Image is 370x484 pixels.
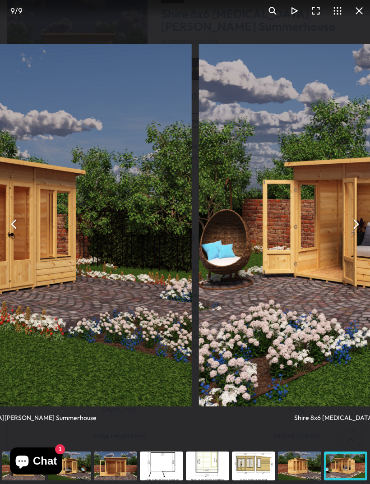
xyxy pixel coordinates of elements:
span: 9 [18,6,23,15]
button: Previous [4,213,25,235]
inbox-online-store-chat: Shopify online store chat [7,447,65,477]
button: Next [345,213,366,235]
span: 9 [10,6,15,15]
